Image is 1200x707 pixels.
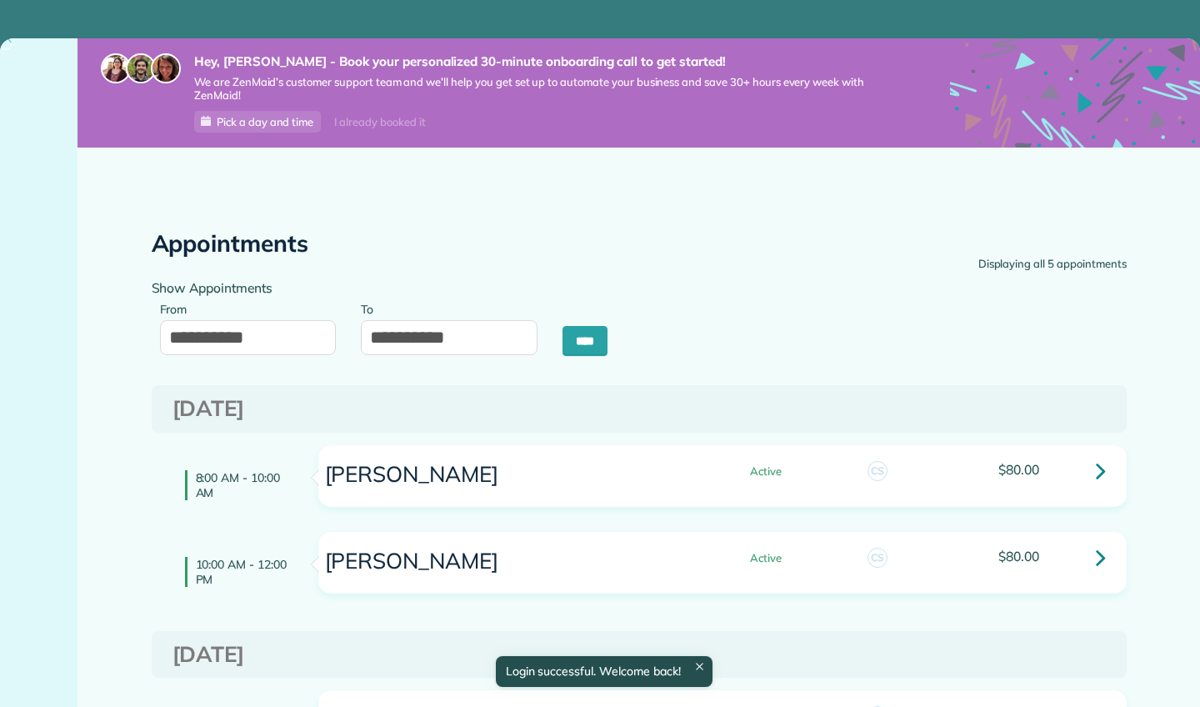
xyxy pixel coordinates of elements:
[361,293,382,323] label: To
[185,470,293,500] h4: 8:00 AM - 10:00 AM
[160,293,196,323] label: From
[151,53,181,83] img: michelle-19f622bdf1676172e81f8f8fba1fb50e276960ebfe0243fe18214015130c80e4.jpg
[495,656,712,687] div: Login successful. Welcome back!
[172,643,1106,667] h3: [DATE]
[152,281,627,295] h4: Show Appointments
[323,549,692,574] h3: [PERSON_NAME]
[194,111,321,133] a: Pick a day and time
[867,548,887,568] span: CS
[998,463,1039,477] span: $80.00
[998,549,1039,564] span: $80.00
[101,53,131,83] img: maria-72a9807cf96188c08ef61303f053569d2e2a8a1cde33d635c8a3ac13582a053d.jpg
[172,397,1106,421] h3: [DATE]
[194,53,900,70] strong: Hey, [PERSON_NAME] - Book your personalized 30-minute onboarding call to get started!
[978,256,1127,273] div: Displaying all 5 appointments
[194,75,900,103] span: We are ZenMaid’s customer support team and we’ll help you get set up to automate your business an...
[867,461,887,481] span: CS
[323,463,692,487] h3: [PERSON_NAME]
[152,231,309,257] h2: Appointments
[217,115,313,128] span: Pick a day and time
[185,557,293,587] h4: 10:00 AM - 12:00 PM
[737,466,782,477] span: Active
[737,553,782,564] span: Active
[324,112,435,133] div: I already booked it
[126,53,156,83] img: jorge-587dff0eeaa6aab1f244e6dc62b8924c3b6ad411094392a53c71c6c4a576187d.jpg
